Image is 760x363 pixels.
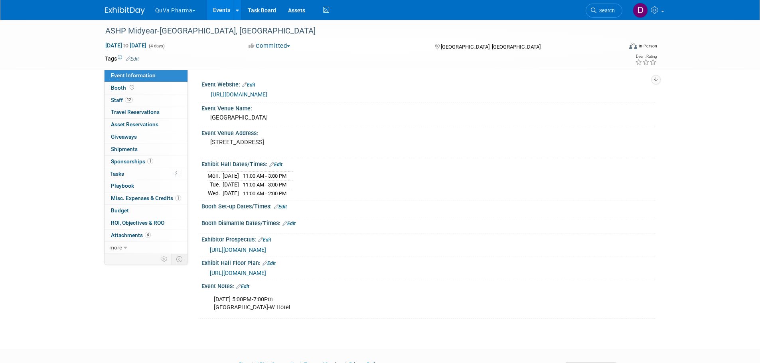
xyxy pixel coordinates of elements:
div: Exhibit Hall Dates/Times: [201,158,655,169]
a: Edit [282,221,296,226]
a: Booth [105,82,188,94]
a: Edit [274,204,287,210]
img: Format-Inperson.png [629,43,637,49]
td: Mon. [207,172,223,181]
td: Tue. [207,181,223,189]
div: Event Venue Address: [201,127,655,137]
pre: [STREET_ADDRESS] [210,139,382,146]
img: Danielle Mitchell [633,3,648,18]
a: Shipments [105,143,188,155]
a: Edit [269,162,282,167]
span: 12 [125,97,133,103]
a: Edit [263,261,276,266]
span: 1 [175,195,181,201]
a: [URL][DOMAIN_NAME] [210,270,266,276]
span: Playbook [111,182,134,189]
a: Edit [126,56,139,62]
div: ASHP Midyear-[GEOGRAPHIC_DATA], [GEOGRAPHIC_DATA] [103,24,610,38]
a: Budget [105,205,188,217]
span: Shipments [111,146,138,152]
span: Budget [111,207,129,214]
div: In-Person [638,43,657,49]
span: 11:00 AM - 2:00 PM [243,190,286,196]
div: Booth Set-up Dates/Times: [201,200,655,211]
a: [URL][DOMAIN_NAME] [211,91,267,98]
td: Tags [105,55,139,63]
a: Search [586,4,622,18]
div: [GEOGRAPHIC_DATA] [207,112,649,124]
div: Event Website: [201,78,655,89]
button: Committed [246,42,293,50]
a: Sponsorships1 [105,156,188,168]
div: Event Format [575,41,657,53]
span: Booth not reserved yet [128,84,136,90]
div: Event Venue Name: [201,102,655,112]
span: to [122,42,130,49]
span: 11:00 AM - 3:00 PM [243,182,286,188]
span: Staff [111,97,133,103]
a: Staff12 [105,94,188,106]
span: Giveaways [111,133,137,140]
a: Giveaways [105,131,188,143]
a: Edit [242,82,255,88]
div: Exhibit Hall Floor Plan: [201,257,655,267]
a: [URL][DOMAIN_NAME] [210,247,266,253]
a: Misc. Expenses & Credits1 [105,192,188,204]
a: ROI, Objectives & ROO [105,217,188,229]
a: Tasks [105,168,188,180]
span: ROI, Objectives & ROO [111,220,164,226]
td: [DATE] [223,181,239,189]
td: [DATE] [223,172,239,181]
div: Booth Dismantle Dates/Times: [201,217,655,228]
td: [DATE] [223,189,239,197]
span: Attachments [111,232,151,238]
span: Asset Reservations [111,121,158,128]
span: (4 days) [148,43,165,49]
div: Event Notes: [201,280,655,290]
span: more [109,244,122,251]
span: Booth [111,84,136,91]
div: [DATE] 5:00PM-7:00Pm [GEOGRAPHIC_DATA]-W Hotel [208,292,568,316]
span: Tasks [110,171,124,177]
span: Sponsorships [111,158,153,165]
a: Edit [258,237,271,243]
a: more [105,242,188,254]
td: Toggle Event Tabs [171,254,188,264]
img: ExhibitDay [105,7,145,15]
span: 11:00 AM - 3:00 PM [243,173,286,179]
span: Event Information [111,72,156,78]
a: Event Information [105,70,188,82]
span: [DATE] [DATE] [105,42,147,49]
a: Attachments4 [105,230,188,241]
span: Travel Reservations [111,109,160,115]
td: Personalize Event Tab Strip [158,254,172,264]
span: [GEOGRAPHIC_DATA], [GEOGRAPHIC_DATA] [441,44,541,50]
td: Wed. [207,189,223,197]
div: Event Rating [635,55,657,59]
a: Travel Reservations [105,106,188,118]
a: Playbook [105,180,188,192]
a: Edit [236,284,249,289]
span: Misc. Expenses & Credits [111,195,181,201]
span: 1 [147,158,153,164]
span: Search [596,8,615,14]
a: Asset Reservations [105,119,188,131]
div: Exhibitor Prospectus: [201,233,655,244]
span: 4 [145,232,151,238]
